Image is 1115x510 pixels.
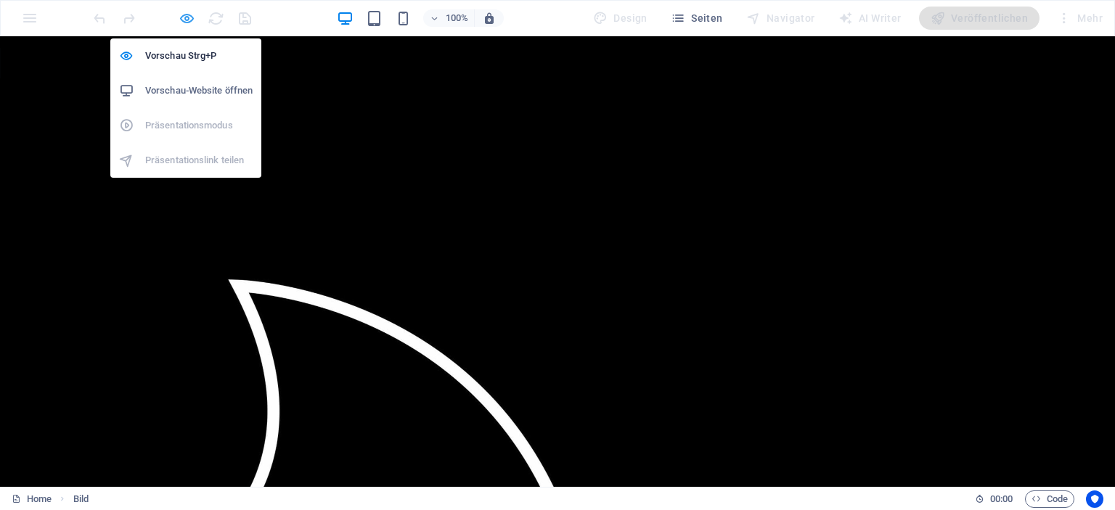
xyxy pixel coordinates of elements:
[587,7,653,30] div: Design (Strg+Alt+Y)
[73,490,89,508] nav: breadcrumb
[73,490,89,508] span: Klick zum Auswählen. Doppelklick zum Bearbeiten
[1086,490,1103,508] button: Usercentrics
[1025,490,1074,508] button: Code
[423,9,475,27] button: 100%
[445,9,468,27] h6: 100%
[145,82,253,99] h6: Vorschau-Website öffnen
[145,47,253,65] h6: Vorschau Strg+P
[665,7,729,30] button: Seiten
[12,490,52,508] a: Klick, um Auswahl aufzuheben. Doppelklick öffnet Seitenverwaltung
[1000,493,1002,504] span: :
[990,490,1013,508] span: 00 00
[1032,490,1068,508] span: Code
[671,11,723,25] span: Seiten
[483,12,496,25] i: Bei Größenänderung Zoomstufe automatisch an das gewählte Gerät anpassen.
[975,490,1013,508] h6: Session-Zeit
